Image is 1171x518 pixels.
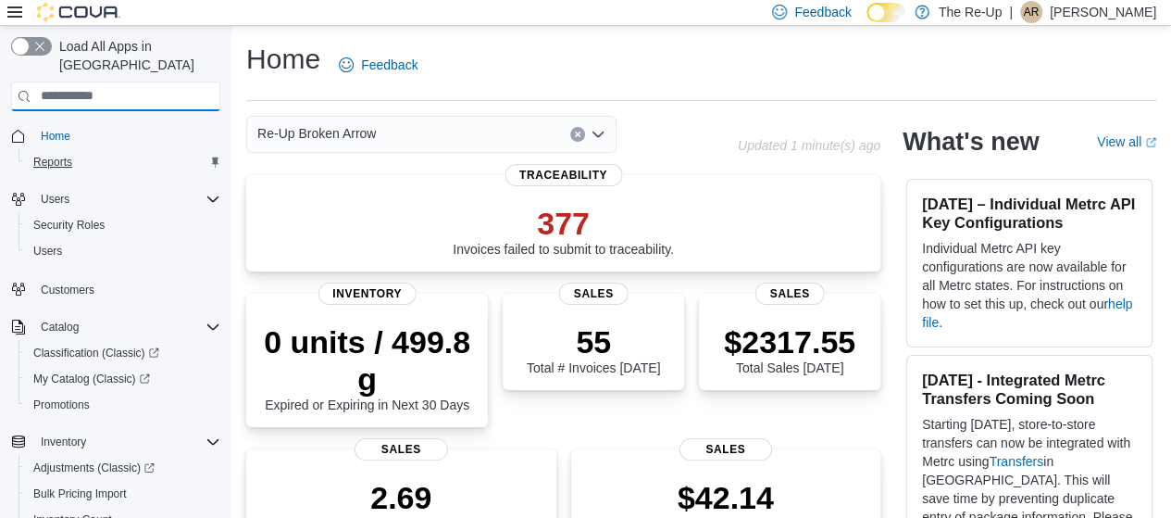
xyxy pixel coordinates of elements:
a: Reports [26,151,80,173]
span: Classification (Classic) [33,346,159,360]
button: Promotions [19,392,228,418]
a: Users [26,240,69,262]
div: Total Sales [DATE] [724,323,855,375]
span: Sales [679,438,772,461]
span: Inventory [318,283,417,305]
span: Sales [755,283,825,305]
img: Cova [37,3,120,21]
span: Home [41,129,70,144]
span: My Catalog (Classic) [26,368,220,390]
span: Customers [33,277,220,300]
button: Inventory [4,429,228,455]
input: Dark Mode [866,3,905,22]
span: Traceability [505,164,622,186]
button: Users [19,238,228,264]
button: Bulk Pricing Import [19,481,228,507]
span: Adjustments (Classic) [26,457,220,479]
p: $42.14 [644,479,807,516]
p: 0 units / 499.8 g [261,323,473,398]
span: Classification (Classic) [26,342,220,364]
span: My Catalog (Classic) [33,372,150,386]
a: Adjustments (Classic) [19,455,228,481]
a: help file [922,297,1132,330]
span: Users [26,240,220,262]
span: Home [33,124,220,147]
h3: [DATE] – Individual Metrc API Key Configurations [922,195,1137,232]
span: Feedback [361,56,417,74]
a: Feedback [331,46,425,83]
button: Home [4,122,228,149]
a: Adjustments (Classic) [26,457,162,479]
a: Security Roles [26,214,112,236]
span: Reports [33,155,72,170]
p: Individual Metrc API key configurations are now available for all Metrc states. For instructions ... [922,239,1137,332]
p: | [1009,1,1013,23]
span: Users [33,244,62,259]
a: View allExternal link [1097,134,1156,149]
p: 377 [453,205,674,242]
h3: [DATE] - Integrated Metrc Transfers Coming Soon [922,371,1137,408]
button: Inventory [33,431,93,453]
a: Customers [33,279,102,301]
span: Catalog [41,320,79,335]
button: Users [33,188,77,210]
span: Re-Up Broken Arrow [257,122,376,145]
span: Inventory [41,435,86,449]
button: Open list of options [591,127,605,142]
p: Updated 1 minute(s) ago [738,138,880,153]
p: [PERSON_NAME] [1050,1,1156,23]
a: Home [33,125,78,147]
button: Catalog [4,314,228,340]
span: Bulk Pricing Import [26,483,220,505]
span: Inventory [33,431,220,453]
button: Clear input [570,127,585,142]
a: Classification (Classic) [19,340,228,366]
span: AR [1024,1,1040,23]
a: My Catalog (Classic) [26,368,157,390]
p: 55 [527,323,660,360]
span: Users [33,188,220,210]
button: Reports [19,149,228,175]
button: Customers [4,275,228,302]
div: Expired or Expiring in Next 30 Days [261,323,473,412]
span: Sales [559,283,629,305]
a: Bulk Pricing Import [26,483,134,505]
span: Security Roles [33,218,105,233]
span: Promotions [26,394,220,416]
button: Catalog [33,316,86,338]
div: Total # Invoices [DATE] [527,323,660,375]
h2: What's new [903,127,1039,157]
p: The Re-Up [939,1,1002,23]
span: Reports [26,151,220,173]
a: Promotions [26,394,97,416]
span: Catalog [33,316,220,338]
span: Sales [355,438,447,461]
p: 2.69 [303,479,499,516]
div: Invoices failed to submit to traceability. [453,205,674,257]
span: Customers [41,283,94,297]
span: Users [41,192,69,207]
span: Adjustments (Classic) [33,461,155,475]
div: Aaron Remington [1020,1,1042,23]
span: Feedback [794,3,851,21]
svg: External link [1145,137,1156,148]
button: Users [4,186,228,212]
button: Security Roles [19,212,228,238]
h1: Home [246,41,320,78]
span: Security Roles [26,214,220,236]
span: Bulk Pricing Import [33,486,127,501]
span: Load All Apps in [GEOGRAPHIC_DATA] [52,37,220,74]
span: Dark Mode [866,22,867,23]
a: Classification (Classic) [26,342,167,364]
span: Promotions [33,398,90,412]
a: Transfers [989,454,1043,469]
p: $2317.55 [724,323,855,360]
a: My Catalog (Classic) [19,366,228,392]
